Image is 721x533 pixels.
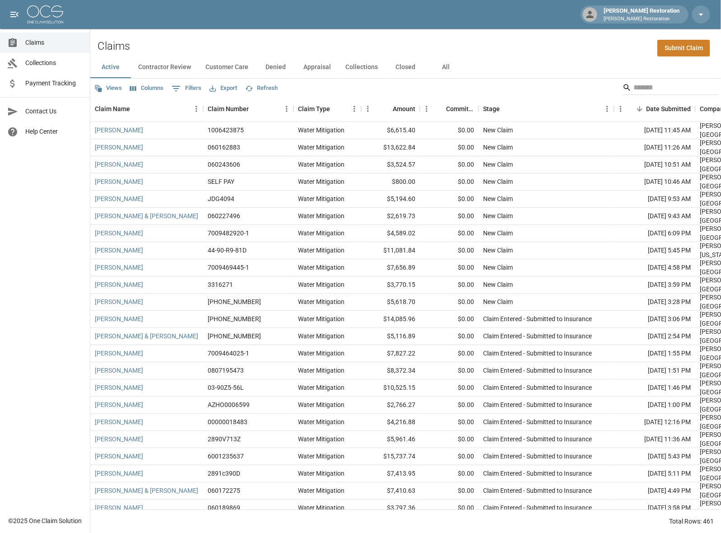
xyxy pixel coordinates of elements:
[420,482,479,500] div: $0.00
[208,229,249,238] div: 7009482920-1
[420,379,479,397] div: $0.00
[361,208,420,225] div: $2,619.73
[169,81,204,96] button: Show filters
[208,211,240,220] div: 060227496
[208,400,250,409] div: AZHO0006599
[483,160,513,169] div: New Claim
[27,5,63,23] img: ocs-logo-white-transparent.png
[95,229,143,238] a: [PERSON_NAME]
[203,96,293,122] div: Claim Number
[298,194,344,203] div: Water Mitigation
[483,503,592,512] div: Claim Entered - Submitted to Insurance
[208,280,233,289] div: 3316271
[298,332,344,341] div: Water Mitigation
[298,229,344,238] div: Water Mitigation
[483,417,592,426] div: Claim Entered - Submitted to Insurance
[208,383,244,392] div: 03-90Z5-56L
[207,81,239,95] button: Export
[483,452,592,461] div: Claim Entered - Submitted to Insurance
[95,486,198,495] a: [PERSON_NAME] & [PERSON_NAME]
[95,96,130,122] div: Claim Name
[361,397,420,414] div: $2,766.27
[614,139,695,156] div: [DATE] 11:26 AM
[614,379,695,397] div: [DATE] 1:46 PM
[614,225,695,242] div: [DATE] 6:09 PM
[208,486,240,495] div: 060172275
[614,500,695,517] div: [DATE] 3:58 PM
[614,362,695,379] div: [DATE] 1:51 PM
[208,96,249,122] div: Claim Number
[298,503,344,512] div: Water Mitigation
[198,56,256,78] button: Customer Care
[90,56,721,78] div: dynamic tabs
[208,314,261,323] div: 1006-42-9588
[420,225,479,242] div: $0.00
[95,469,143,478] a: [PERSON_NAME]
[420,500,479,517] div: $0.00
[614,276,695,294] div: [DATE] 3:59 PM
[483,143,513,152] div: New Claim
[208,332,261,341] div: 01-009-308006
[420,102,433,116] button: Menu
[361,431,420,448] div: $5,961.46
[95,280,143,289] a: [PERSON_NAME]
[95,383,143,392] a: [PERSON_NAME]
[190,102,203,116] button: Menu
[298,126,344,135] div: Water Mitigation
[483,400,592,409] div: Claim Entered - Submitted to Insurance
[298,246,344,255] div: Water Mitigation
[657,40,710,56] a: Submit Claim
[361,362,420,379] div: $8,372.34
[483,194,513,203] div: New Claim
[95,417,143,426] a: [PERSON_NAME]
[128,81,166,95] button: Select columns
[361,311,420,328] div: $14,085.96
[208,435,241,444] div: 2890V713Z
[483,177,513,186] div: New Claim
[426,56,466,78] button: All
[298,383,344,392] div: Water Mitigation
[646,96,691,122] div: Date Submitted
[361,102,375,116] button: Menu
[208,126,244,135] div: 1006423875
[420,311,479,328] div: $0.00
[600,6,683,23] div: [PERSON_NAME] Restoration
[420,139,479,156] div: $0.00
[420,96,479,122] div: Committed Amount
[483,332,592,341] div: Claim Entered - Submitted to Insurance
[92,81,124,95] button: Views
[90,96,203,122] div: Claim Name
[208,246,247,255] div: 44-90-R9-81D
[420,122,479,139] div: $0.00
[361,482,420,500] div: $7,410.63
[614,465,695,482] div: [DATE] 5:11 PM
[95,126,143,135] a: [PERSON_NAME]
[298,160,344,169] div: Water Mitigation
[95,263,143,272] a: [PERSON_NAME]
[420,173,479,191] div: $0.00
[614,242,695,259] div: [DATE] 5:45 PM
[361,139,420,156] div: $13,622.84
[614,122,695,139] div: [DATE] 11:45 AM
[298,211,344,220] div: Water Mitigation
[298,143,344,152] div: Water Mitigation
[420,448,479,465] div: $0.00
[614,191,695,208] div: [DATE] 9:53 AM
[298,349,344,358] div: Water Mitigation
[420,397,479,414] div: $0.00
[420,276,479,294] div: $0.00
[614,208,695,225] div: [DATE] 9:43 AM
[614,259,695,276] div: [DATE] 4:58 PM
[420,414,479,431] div: $0.00
[280,102,293,116] button: Menu
[298,280,344,289] div: Water Mitigation
[361,448,420,465] div: $15,737.74
[614,397,695,414] div: [DATE] 1:00 PM
[208,469,240,478] div: 2891c390D
[298,417,344,426] div: Water Mitigation
[361,414,420,431] div: $4,216.88
[483,366,592,375] div: Claim Entered - Submitted to Insurance
[420,156,479,173] div: $0.00
[298,469,344,478] div: Water Mitigation
[483,229,513,238] div: New Claim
